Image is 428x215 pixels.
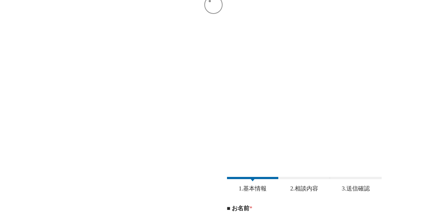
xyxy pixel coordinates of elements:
[233,185,272,192] span: 1.基本情報
[278,177,330,179] span: 2
[285,185,324,192] span: 2.相談内容
[227,205,382,212] label: ■ お名前
[330,177,382,179] span: 3
[336,185,375,192] span: 3.送信確認
[227,177,279,179] span: 1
